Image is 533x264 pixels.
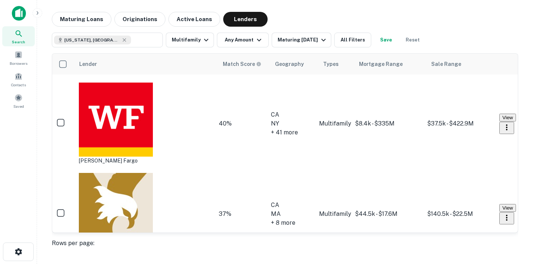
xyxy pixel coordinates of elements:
span: Search [12,39,25,45]
button: All Filters [334,33,371,47]
a: Saved [2,91,35,111]
button: Save your search to get updates of matches that match your search criteria. [374,33,398,47]
button: Any Amount [217,33,269,47]
div: Sale Range [431,60,461,68]
img: picture [79,173,153,247]
span: [US_STATE], [GEOGRAPHIC_DATA] [64,37,120,43]
span: Borrowers [10,60,27,66]
img: capitalize-icon.png [12,6,26,21]
div: First Republic [79,173,153,255]
a: Borrowers [2,48,35,68]
td: $8.4k - $335M [355,78,427,169]
a: Search [2,26,35,46]
div: CA [271,110,318,119]
button: Multifamily [166,33,214,47]
div: Capitalize uses an advanced AI algorithm to match your search with the best lender. The match sco... [219,119,270,128]
td: $44.5k - $17.6M [355,169,427,259]
button: Originations [114,12,165,27]
button: View [499,114,516,121]
button: Reset [401,33,425,47]
td: $37.5k - $422.9M [427,78,499,169]
td: $140.5k - $22.5M [427,169,499,259]
p: Rows per page: [52,239,518,248]
button: Maturing [DATE] [272,33,331,47]
th: Lender [75,54,218,74]
div: [PERSON_NAME] Fargo [79,83,153,165]
span: Contacts [11,82,26,88]
th: Geography [271,54,319,74]
div: Maturing [DATE] [278,36,328,44]
a: Contacts [2,69,35,89]
div: + 41 more [271,128,318,137]
button: Lenders [223,12,268,27]
div: CA [271,201,318,210]
div: MA [271,210,318,218]
div: Geography [275,60,304,68]
div: Multifamily [319,119,354,128]
span: Saved [13,103,24,109]
iframe: Chat Widget [496,205,533,240]
div: Lender [79,60,97,68]
th: Mortgage Range [355,54,427,74]
div: Types [323,60,339,68]
th: Types [319,54,355,74]
th: Sale Range [427,54,499,74]
img: picture [79,83,153,157]
div: Multifamily [319,210,354,218]
div: Mortgage Range [359,60,403,68]
div: NY [271,119,318,128]
button: View [499,204,516,212]
button: Maturing Loans [52,12,111,27]
div: Capitalize uses an advanced AI algorithm to match your search with the best lender. The match sco... [223,60,261,68]
h6: Match Score [223,60,260,68]
button: Active Loans [168,12,220,27]
th: Capitalize uses an advanced AI algorithm to match your search with the best lender. The match sco... [218,54,271,74]
div: + 8 more [271,218,318,227]
div: Capitalize uses an advanced AI algorithm to match your search with the best lender. The match sco... [219,210,270,218]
